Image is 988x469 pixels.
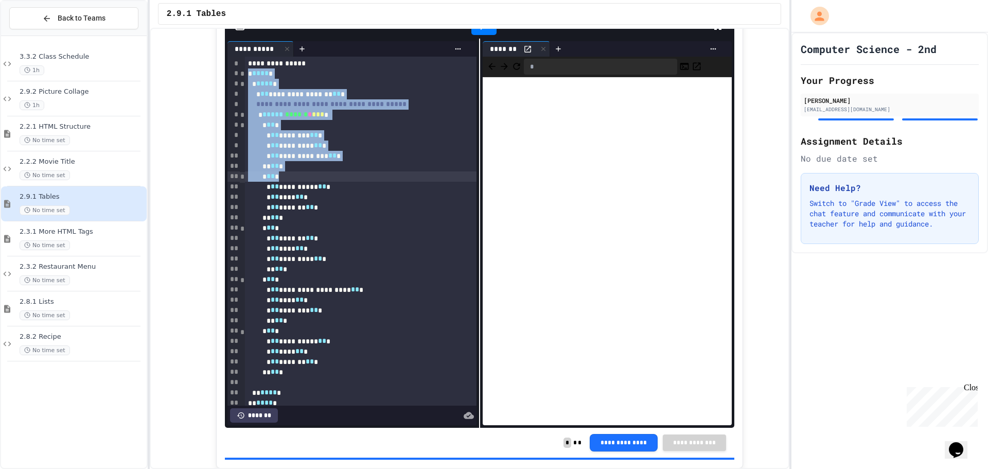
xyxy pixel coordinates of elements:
span: No time set [20,170,70,180]
span: 3.3.2 Class Schedule [20,53,145,61]
button: Open in new tab [692,61,702,73]
div: [PERSON_NAME] [804,96,976,105]
span: Forward [499,60,509,73]
h3: Need Help? [809,182,970,194]
p: Switch to "Grade View" to access the chat feature and communicate with your teacher for help and ... [809,198,970,229]
span: 2.2.2 Movie Title [20,158,145,166]
span: 1h [20,65,44,75]
span: No time set [20,240,70,250]
span: 1h [20,100,44,110]
iframe: chat widget [903,383,978,427]
span: No time set [20,135,70,145]
div: [EMAIL_ADDRESS][DOMAIN_NAME] [804,106,976,113]
button: Refresh [511,61,522,73]
span: Back to Teams [58,13,105,24]
span: 2.2.1 HTML Structure [20,123,145,131]
iframe: chat widget [945,428,978,459]
h2: Assignment Details [801,134,979,148]
button: Back to Teams [9,7,138,29]
span: 2.8.2 Recipe [20,333,145,341]
span: No time set [20,310,70,320]
span: 2.9.1 Tables [167,8,226,20]
span: No time set [20,345,70,355]
span: 2.3.2 Restaurant Menu [20,263,145,271]
span: 2.8.1 Lists [20,298,145,306]
button: Console [679,61,690,73]
span: 2.9.2 Picture Collage [20,88,145,96]
div: Chat with us now!Close [4,4,71,65]
span: 2.3.1 More HTML Tags [20,228,145,236]
span: No time set [20,275,70,285]
span: No time set [20,205,70,215]
div: My Account [800,4,832,28]
span: 2.9.1 Tables [20,193,145,201]
span: Back [487,60,497,73]
h1: Computer Science - 2nd [801,42,937,56]
div: No due date set [801,152,979,165]
h2: Your Progress [801,73,979,88]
